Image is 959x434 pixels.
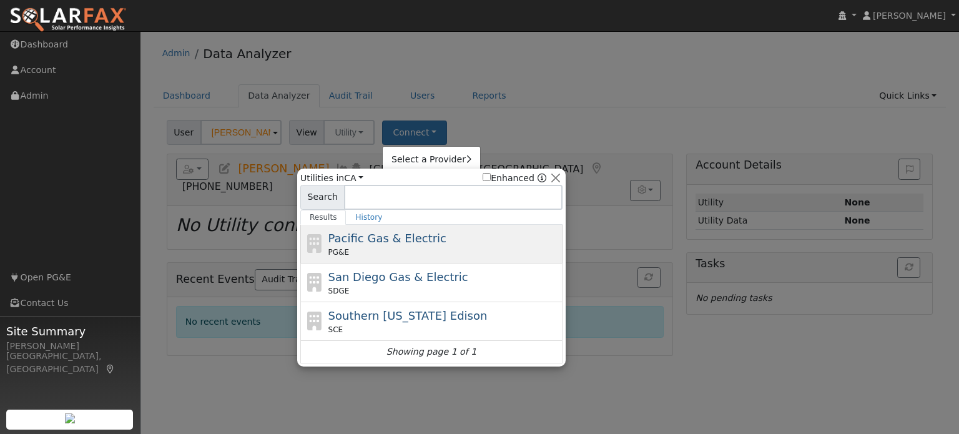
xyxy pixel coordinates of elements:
span: Utilities in [300,172,363,185]
span: SCE [328,324,343,335]
span: [PERSON_NAME] [873,11,946,21]
a: Results [300,210,347,225]
img: SolarFax [9,7,127,33]
span: San Diego Gas & Electric [328,270,468,284]
div: [PERSON_NAME] [6,340,134,353]
a: Enhanced Providers [538,173,546,183]
a: History [346,210,391,225]
span: Pacific Gas & Electric [328,232,446,245]
span: PG&E [328,247,349,258]
label: Enhanced [483,172,534,185]
div: [GEOGRAPHIC_DATA], [GEOGRAPHIC_DATA] [6,350,134,376]
span: Show enhanced providers [483,172,546,185]
img: retrieve [65,413,75,423]
input: Enhanced [483,173,491,181]
a: CA [344,173,363,183]
a: Map [105,364,116,374]
a: Select a Provider [383,151,480,169]
span: Site Summary [6,323,134,340]
i: Showing page 1 of 1 [386,345,476,358]
span: Search [300,185,345,210]
span: Southern [US_STATE] Edison [328,309,488,322]
span: SDGE [328,285,350,297]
